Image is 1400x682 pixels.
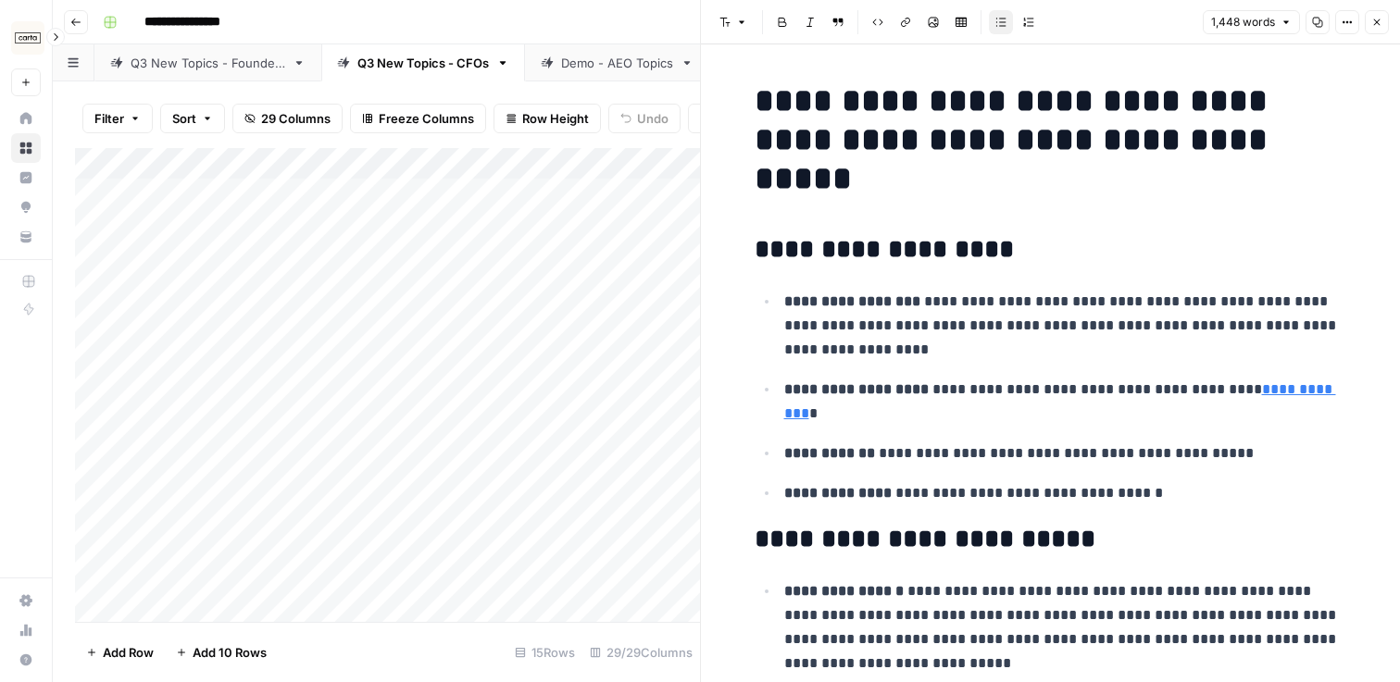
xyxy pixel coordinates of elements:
a: Q3 New Topics - CFOs [321,44,525,81]
a: Q3 New Topics - Founders [94,44,321,81]
a: Home [11,104,41,133]
button: Help + Support [11,645,41,675]
span: Freeze Columns [379,109,474,128]
button: Undo [608,104,681,133]
button: 1,448 words [1203,10,1300,34]
button: Freeze Columns [350,104,486,133]
a: Browse [11,133,41,163]
a: Demo - AEO Topics [525,44,709,81]
div: 15 Rows [507,638,582,667]
button: Add 10 Rows [165,638,278,667]
button: Filter [82,104,153,133]
span: Filter [94,109,124,128]
a: Usage [11,615,41,645]
a: Settings [11,586,41,615]
span: Row Height [522,109,589,128]
a: Opportunities [11,192,41,222]
div: Q3 New Topics - CFOs [357,54,489,72]
span: 1,448 words [1211,14,1275,31]
a: Insights [11,163,41,192]
span: Add Row [103,643,154,662]
span: 29 Columns [261,109,331,128]
div: 29/29 Columns [582,638,700,667]
a: Your Data [11,222,41,252]
img: Carta Logo [11,21,44,55]
button: Sort [160,104,225,133]
span: Add 10 Rows [193,643,267,662]
button: 29 Columns [232,104,343,133]
button: Row Height [494,104,601,133]
button: Workspace: Carta [11,15,41,61]
span: Sort [172,109,196,128]
button: Add Row [75,638,165,667]
div: Q3 New Topics - Founders [131,54,285,72]
span: Undo [637,109,669,128]
div: Demo - AEO Topics [561,54,673,72]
